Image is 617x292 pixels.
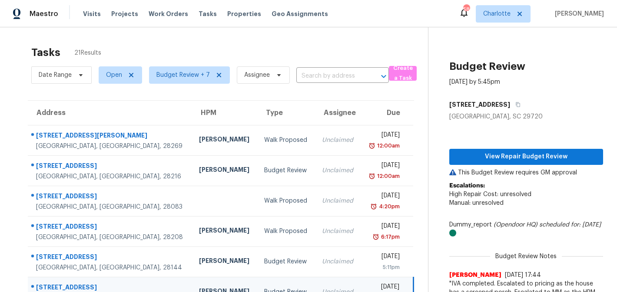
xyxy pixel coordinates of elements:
h2: Budget Review [449,62,525,71]
span: Date Range [39,71,72,79]
div: [DATE] by 5:45pm [449,78,500,86]
div: [STREET_ADDRESS] [36,253,185,263]
div: 58 [463,5,469,14]
div: [DATE] [368,131,400,141]
div: 6:17pm [379,233,400,241]
div: Budget Review [264,257,308,266]
div: [GEOGRAPHIC_DATA], [GEOGRAPHIC_DATA], 28216 [36,172,185,181]
span: Manual: unresolved [449,200,504,206]
span: View Repair Budget Review [456,151,596,162]
div: [GEOGRAPHIC_DATA], SC 29720 [449,112,603,121]
span: [PERSON_NAME] [551,10,604,18]
div: [DATE] [368,252,400,263]
div: Unclaimed [322,136,354,144]
h5: [STREET_ADDRESS] [449,100,510,109]
img: Overdue Alarm Icon [370,202,377,211]
div: Budget Review [264,166,308,175]
div: Unclaimed [322,166,354,175]
h2: Tasks [31,48,60,57]
p: This Budget Review requires GM approval [449,168,603,177]
span: Budget Review + 7 [156,71,210,79]
span: Budget Review Notes [490,252,562,261]
img: Overdue Alarm Icon [368,172,375,180]
div: 12:00am [375,141,400,150]
div: 12:00am [375,172,400,180]
span: [PERSON_NAME] [449,271,501,279]
span: Tasks [199,11,217,17]
div: Unclaimed [322,257,354,266]
div: [PERSON_NAME] [199,226,250,237]
div: Walk Proposed [264,227,308,236]
span: Projects [111,10,138,18]
span: [DATE] 17:44 [505,272,541,278]
span: Charlotte [483,10,511,18]
div: [STREET_ADDRESS][PERSON_NAME] [36,131,185,142]
button: Create a Task [389,66,417,81]
span: Geo Assignments [272,10,328,18]
span: 21 Results [74,49,101,57]
th: HPM [192,101,257,125]
div: [PERSON_NAME] [199,256,250,267]
div: Unclaimed [322,197,354,205]
span: Assignee [244,71,270,79]
div: 4:20pm [377,202,400,211]
span: Create a Task [393,63,412,83]
button: Copy Address [510,97,522,112]
button: View Repair Budget Review [449,149,603,165]
th: Due [361,101,414,125]
div: [DATE] [368,191,400,202]
div: 5:11pm [368,263,400,272]
img: Overdue Alarm Icon [368,141,375,150]
div: Walk Proposed [264,197,308,205]
div: [GEOGRAPHIC_DATA], [GEOGRAPHIC_DATA], 28269 [36,142,185,151]
div: Dummy_report [449,220,603,238]
div: [DATE] [368,222,400,233]
div: [GEOGRAPHIC_DATA], [GEOGRAPHIC_DATA], 28083 [36,203,185,211]
span: Properties [227,10,261,18]
i: (Opendoor HQ) [494,222,537,228]
div: [STREET_ADDRESS] [36,192,185,203]
b: Escalations: [449,183,485,189]
img: Overdue Alarm Icon [372,233,379,241]
span: High Repair Cost: unresolved [449,191,531,197]
i: scheduled for: [DATE] [539,222,601,228]
input: Search by address [296,69,365,83]
span: Open [106,71,122,79]
div: [GEOGRAPHIC_DATA], [GEOGRAPHIC_DATA], 28208 [36,233,185,242]
div: [STREET_ADDRESS] [36,161,185,172]
div: Unclaimed [322,227,354,236]
span: Visits [83,10,101,18]
th: Address [28,101,192,125]
th: Type [257,101,315,125]
div: Walk Proposed [264,136,308,144]
span: Maestro [30,10,58,18]
button: Open [378,70,390,82]
div: [PERSON_NAME] [199,165,250,176]
th: Assignee [315,101,361,125]
div: [GEOGRAPHIC_DATA], [GEOGRAPHIC_DATA], 28144 [36,263,185,272]
div: [STREET_ADDRESS] [36,222,185,233]
div: [PERSON_NAME] [199,135,250,146]
span: Work Orders [149,10,188,18]
div: [DATE] [368,161,400,172]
